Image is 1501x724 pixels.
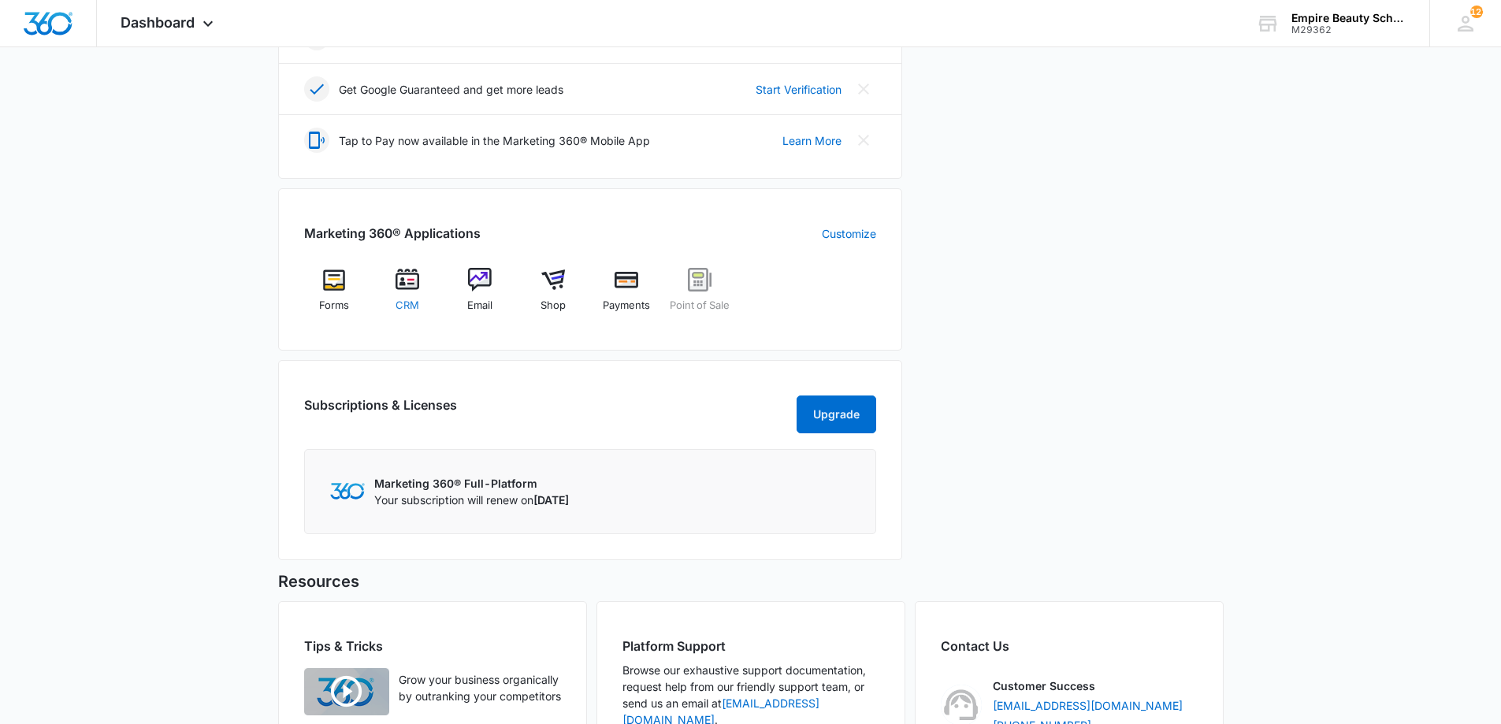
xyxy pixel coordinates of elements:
[1291,12,1406,24] div: account name
[339,81,563,98] p: Get Google Guaranteed and get more leads
[533,493,569,507] span: [DATE]
[603,298,650,314] span: Payments
[304,395,457,427] h2: Subscriptions & Licenses
[1291,24,1406,35] div: account id
[851,128,876,153] button: Close
[622,637,879,655] h2: Platform Support
[304,268,365,325] a: Forms
[596,268,657,325] a: Payments
[993,697,1183,714] a: [EMAIL_ADDRESS][DOMAIN_NAME]
[304,637,561,655] h2: Tips & Tricks
[450,268,511,325] a: Email
[993,678,1095,694] p: Customer Success
[1470,6,1483,18] div: notifications count
[330,483,365,499] img: Marketing 360 Logo
[339,132,650,149] p: Tap to Pay now available in the Marketing 360® Mobile App
[396,298,419,314] span: CRM
[319,298,349,314] span: Forms
[797,395,876,433] button: Upgrade
[523,268,584,325] a: Shop
[941,637,1198,655] h2: Contact Us
[304,224,481,243] h2: Marketing 360® Applications
[377,268,437,325] a: CRM
[782,132,842,149] a: Learn More
[670,298,730,314] span: Point of Sale
[669,268,730,325] a: Point of Sale
[851,76,876,102] button: Close
[374,475,569,492] p: Marketing 360® Full-Platform
[121,14,195,31] span: Dashboard
[1470,6,1483,18] span: 121
[399,671,561,704] p: Grow your business organically by outranking your competitors
[304,668,389,715] img: Quick Overview Video
[467,298,492,314] span: Email
[374,492,569,508] p: Your subscription will renew on
[822,225,876,242] a: Customize
[541,298,566,314] span: Shop
[756,81,842,98] a: Start Verification
[278,570,1224,593] h5: Resources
